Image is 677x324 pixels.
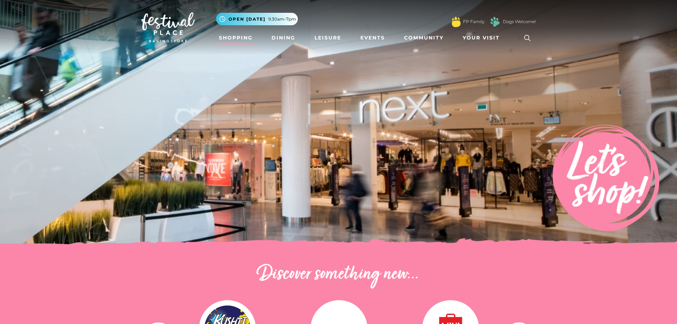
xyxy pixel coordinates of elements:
[268,16,296,22] span: 9.30am-7pm
[229,16,265,22] span: Open [DATE]
[503,18,536,25] a: Dogs Welcome!
[463,34,500,42] span: Your Visit
[216,31,256,44] a: Shopping
[141,12,195,42] img: Festival Place Logo
[358,31,388,44] a: Events
[460,31,506,44] a: Your Visit
[401,31,446,44] a: Community
[141,263,536,286] h2: Discover something new...
[463,18,484,25] a: FP Family
[269,31,298,44] a: Dining
[216,13,298,25] button: Open [DATE] 9.30am-7pm
[312,31,344,44] a: Leisure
